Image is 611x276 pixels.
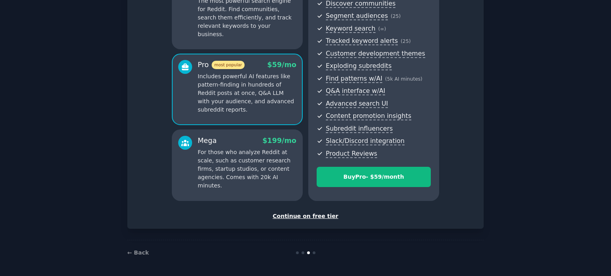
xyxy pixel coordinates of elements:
[317,167,431,187] button: BuyPro- $59/month
[326,100,388,108] span: Advanced search UI
[326,25,376,33] span: Keyword search
[267,61,296,69] span: $ 59 /mo
[198,72,296,114] p: Includes powerful AI features like pattern-finding in hundreds of Reddit posts at once, Q&A LLM w...
[326,75,382,83] span: Find patterns w/AI
[198,136,217,146] div: Mega
[326,37,398,45] span: Tracked keyword alerts
[401,39,411,44] span: ( 25 )
[326,50,425,58] span: Customer development themes
[326,12,388,20] span: Segment audiences
[326,87,385,95] span: Q&A interface w/AI
[136,212,475,220] div: Continue on free tier
[127,249,149,256] a: ← Back
[198,148,296,190] p: For those who analyze Reddit at scale, such as customer research firms, startup studios, or conte...
[326,137,405,145] span: Slack/Discord integration
[326,125,393,133] span: Subreddit influencers
[317,173,430,181] div: Buy Pro - $ 59 /month
[263,137,296,145] span: $ 199 /mo
[326,150,377,158] span: Product Reviews
[198,60,245,70] div: Pro
[326,112,411,120] span: Content promotion insights
[326,62,391,70] span: Exploding subreddits
[385,76,422,82] span: ( 5k AI minutes )
[212,61,245,69] span: most popular
[378,26,386,32] span: ( ∞ )
[391,14,401,19] span: ( 25 )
